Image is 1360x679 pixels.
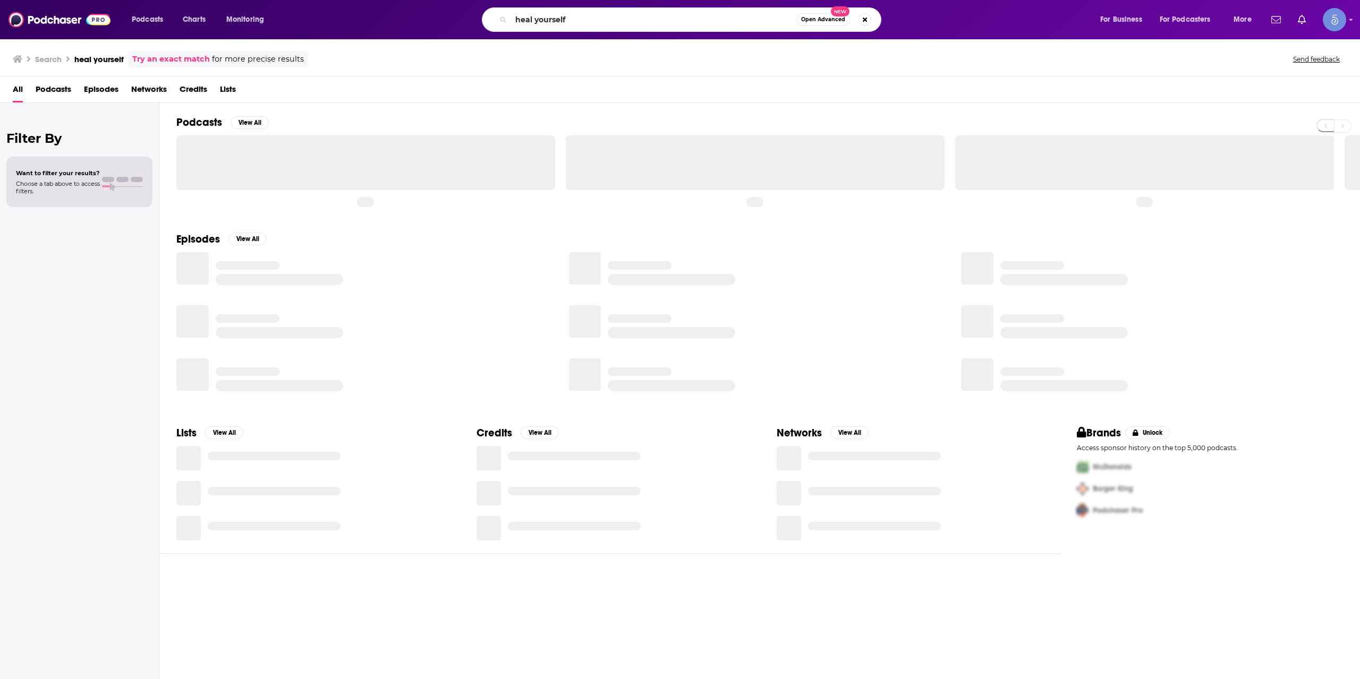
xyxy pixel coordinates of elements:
[35,54,62,64] h3: Search
[1093,11,1155,28] button: open menu
[1160,12,1211,27] span: For Podcasters
[1100,12,1142,27] span: For Business
[220,81,236,102] a: Lists
[219,11,278,28] button: open menu
[1290,55,1343,64] button: Send feedback
[132,53,210,65] a: Try an exact match
[1323,8,1346,31] button: Show profile menu
[8,10,110,30] img: Podchaser - Follow, Share and Rate Podcasts
[831,6,850,16] span: New
[1093,506,1143,515] span: Podchaser Pro
[124,11,177,28] button: open menu
[511,11,796,28] input: Search podcasts, credits, & more...
[492,7,891,32] div: Search podcasts, credits, & more...
[477,426,559,440] a: CreditsView All
[1125,426,1170,439] button: Unlock
[132,12,163,27] span: Podcasts
[84,81,118,102] a: Episodes
[1323,8,1346,31] img: User Profile
[1077,444,1343,452] p: Access sponsor history on the top 5,000 podcasts.
[1077,426,1121,440] h2: Brands
[477,426,512,440] h2: Credits
[777,426,822,440] h2: Networks
[176,426,197,440] h2: Lists
[36,81,71,102] a: Podcasts
[521,426,559,439] button: View All
[228,233,267,245] button: View All
[176,11,212,28] a: Charts
[1294,11,1310,29] a: Show notifications dropdown
[205,426,243,439] button: View All
[1226,11,1265,28] button: open menu
[212,53,304,65] span: for more precise results
[176,233,220,246] h2: Episodes
[6,131,152,146] h2: Filter By
[180,81,207,102] a: Credits
[1323,8,1346,31] span: Logged in as Spiral5-G1
[131,81,167,102] a: Networks
[1093,462,1132,471] span: McDonalds
[16,169,100,177] span: Want to filter your results?
[1153,11,1226,28] button: open menu
[1073,478,1093,500] img: Second Pro Logo
[176,116,222,129] h2: Podcasts
[1073,456,1093,478] img: First Pro Logo
[796,13,850,26] button: Open AdvancedNew
[1234,12,1252,27] span: More
[226,12,264,27] span: Monitoring
[1267,11,1285,29] a: Show notifications dropdown
[830,426,869,439] button: View All
[176,116,269,129] a: PodcastsView All
[777,426,869,440] a: NetworksView All
[1093,484,1133,493] span: Burger King
[231,116,269,129] button: View All
[801,17,845,22] span: Open Advanced
[176,233,267,246] a: EpisodesView All
[183,12,206,27] span: Charts
[176,426,243,440] a: ListsView All
[74,54,124,64] h3: heal yourself
[13,81,23,102] a: All
[16,180,100,195] span: Choose a tab above to access filters.
[1073,500,1093,521] img: Third Pro Logo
